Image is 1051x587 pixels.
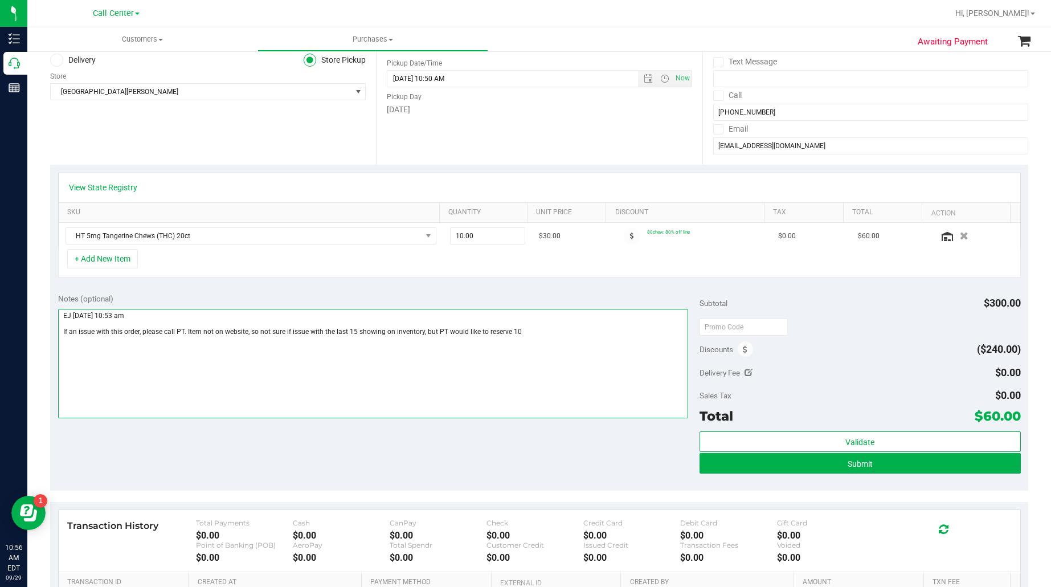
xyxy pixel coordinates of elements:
[955,9,1029,18] span: Hi, [PERSON_NAME]!
[647,229,690,235] span: 80chew: 80% off line
[196,530,293,541] div: $0.00
[5,573,22,582] p: 09/29
[977,343,1021,355] span: ($240.00)
[700,319,788,336] input: Promo Code
[713,104,1028,121] input: Format: (999) 999-9999
[93,9,134,18] span: Call Center
[448,208,523,217] a: Quantity
[713,70,1028,87] input: Format: (999) 999-9999
[69,182,137,193] a: View State Registry
[680,541,777,549] div: Transaction Fees
[933,578,1005,587] a: Txn Fee
[638,74,657,83] span: Open the date view
[50,54,96,67] label: Delivery
[196,552,293,563] div: $0.00
[486,541,583,549] div: Customer Credit
[293,541,390,549] div: AeroPay
[777,541,874,549] div: Voided
[5,543,22,573] p: 10:56 AM EDT
[486,552,583,563] div: $0.00
[922,203,1009,223] th: Action
[852,208,918,217] a: Total
[583,519,680,527] div: Credit Card
[34,494,47,508] iframe: Resource center unread badge
[713,87,742,104] label: Call
[700,339,733,360] span: Discounts
[58,294,113,303] span: Notes (optional)
[258,34,487,44] span: Purchases
[745,369,753,377] i: Edit Delivery Fee
[655,74,674,83] span: Open the time view
[700,391,731,400] span: Sales Tax
[713,54,777,70] label: Text Message
[777,519,874,527] div: Gift Card
[680,519,777,527] div: Debit Card
[583,552,680,563] div: $0.00
[390,530,486,541] div: $0.00
[615,208,760,217] a: Discount
[390,552,486,563] div: $0.00
[387,58,442,68] label: Pickup Date/Time
[536,208,602,217] a: Unit Price
[539,231,561,242] span: $30.00
[858,231,880,242] span: $60.00
[700,453,1020,474] button: Submit
[293,519,390,527] div: Cash
[27,27,257,51] a: Customers
[370,578,486,587] a: Payment Method
[984,297,1021,309] span: $300.00
[351,84,365,100] span: select
[995,389,1021,401] span: $0.00
[713,121,748,137] label: Email
[67,249,138,268] button: + Add New Item
[67,208,435,217] a: SKU
[700,368,740,377] span: Delivery Fee
[680,530,777,541] div: $0.00
[995,366,1021,378] span: $0.00
[387,92,422,102] label: Pickup Day
[778,231,796,242] span: $0.00
[630,578,790,587] a: Created By
[845,438,874,447] span: Validate
[486,519,583,527] div: Check
[803,578,919,587] a: Amount
[848,459,873,468] span: Submit
[773,208,839,217] a: Tax
[700,431,1020,452] button: Validate
[777,530,874,541] div: $0.00
[293,552,390,563] div: $0.00
[700,299,727,308] span: Subtotal
[198,578,357,587] a: Created At
[9,82,20,93] inline-svg: Reports
[975,408,1021,424] span: $60.00
[673,70,692,87] span: Set Current date
[196,519,293,527] div: Total Payments
[196,541,293,549] div: Point of Banking (POB)
[304,54,366,67] label: Store Pickup
[777,552,874,563] div: $0.00
[66,228,422,244] span: HT 5mg Tangerine Chews (THC) 20ct
[583,530,680,541] div: $0.00
[50,71,66,81] label: Store
[27,34,257,44] span: Customers
[9,33,20,44] inline-svg: Inventory
[390,541,486,549] div: Total Spendr
[257,27,488,51] a: Purchases
[451,228,525,244] input: 10.00
[486,530,583,541] div: $0.00
[9,58,20,69] inline-svg: Call Center
[680,552,777,563] div: $0.00
[918,35,988,48] span: Awaiting Payment
[700,408,733,424] span: Total
[293,530,390,541] div: $0.00
[51,84,351,100] span: [GEOGRAPHIC_DATA][PERSON_NAME]
[66,227,436,244] span: NO DATA FOUND
[583,541,680,549] div: Issued Credit
[11,496,46,530] iframe: Resource center
[67,578,184,587] a: Transaction ID
[390,519,486,527] div: CanPay
[387,104,692,116] div: [DATE]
